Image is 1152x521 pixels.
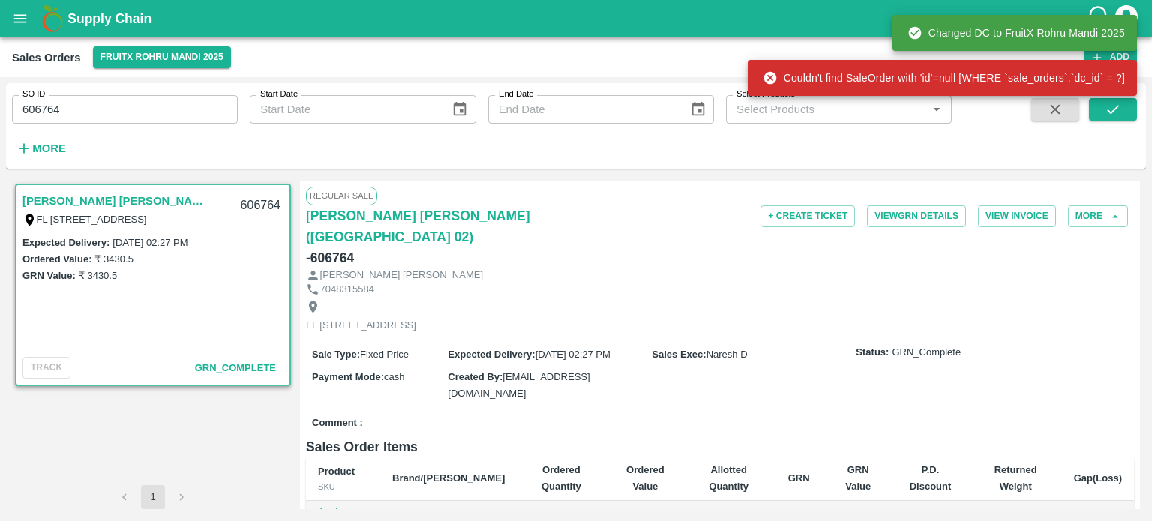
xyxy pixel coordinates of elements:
[856,346,889,360] label: Status:
[22,270,76,281] label: GRN Value:
[67,8,1087,29] a: Supply Chain
[306,187,377,205] span: Regular Sale
[312,371,384,382] label: Payment Mode :
[448,371,589,399] span: [EMAIL_ADDRESS][DOMAIN_NAME]
[1068,205,1128,227] button: More
[37,214,147,225] label: FL [STREET_ADDRESS]
[312,349,360,360] label: Sale Type :
[910,464,952,492] b: P.D. Discount
[384,371,404,382] span: cash
[684,95,712,124] button: Choose date
[32,142,66,154] strong: More
[94,253,133,265] label: ₹ 3430.5
[892,346,961,360] span: GRN_Complete
[112,237,187,248] label: [DATE] 02:27 PM
[232,188,289,223] div: 606764
[250,95,439,124] input: Start Date
[37,4,67,34] img: logo
[652,349,706,360] label: Sales Exec :
[312,416,363,430] label: Comment :
[448,349,535,360] label: Expected Delivery :
[22,237,109,248] label: Expected Delivery :
[93,46,231,68] button: Select DC
[79,270,117,281] label: ₹ 3430.5
[306,319,416,333] p: FL [STREET_ADDRESS]
[867,205,966,227] button: ViewGRN Details
[306,436,1134,457] h6: Sales Order Items
[320,283,374,297] p: 7048315584
[445,95,474,124] button: Choose date
[994,464,1037,492] b: Returned Weight
[22,88,45,100] label: SO ID
[488,95,678,124] input: End Date
[730,100,922,119] input: Select Products
[760,205,855,227] button: + Create Ticket
[22,191,210,211] a: [PERSON_NAME] [PERSON_NAME] ([GEOGRAPHIC_DATA] 02)
[706,349,748,360] span: Naresh D
[12,136,70,161] button: More
[626,464,664,492] b: Ordered Value
[320,268,483,283] p: [PERSON_NAME] [PERSON_NAME]
[845,464,871,492] b: GRN Value
[392,472,505,484] b: Brand/[PERSON_NAME]
[360,349,409,360] span: Fixed Price
[448,371,502,382] label: Created By :
[12,48,81,67] div: Sales Orders
[306,247,354,268] h6: - 606764
[1087,5,1113,32] div: customer-support
[1074,472,1122,484] b: Gap(Loss)
[763,64,1125,91] div: Couldn't find SaleOrder with 'id'=null [WHERE `sale_orders`.`dc_id` = ?]
[318,480,368,493] div: SKU
[306,205,582,247] a: [PERSON_NAME] [PERSON_NAME] ([GEOGRAPHIC_DATA] 02)
[788,472,810,484] b: GRN
[978,205,1056,227] button: View Invoice
[195,362,276,373] span: GRN_Complete
[499,88,533,100] label: End Date
[1113,3,1140,34] div: account of current user
[12,95,238,124] input: Enter SO ID
[541,464,581,492] b: Ordered Quantity
[927,100,946,119] button: Open
[535,349,610,360] span: [DATE] 02:27 PM
[736,88,795,100] label: Select Products
[709,464,748,492] b: Allotted Quantity
[907,19,1125,46] div: Changed DC to FruitX Rohru Mandi 2025
[141,485,165,509] button: page 1
[3,1,37,36] button: open drawer
[260,88,298,100] label: Start Date
[318,466,355,477] b: Product
[110,485,196,509] nav: pagination navigation
[67,11,151,26] b: Supply Chain
[22,253,91,265] label: Ordered Value:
